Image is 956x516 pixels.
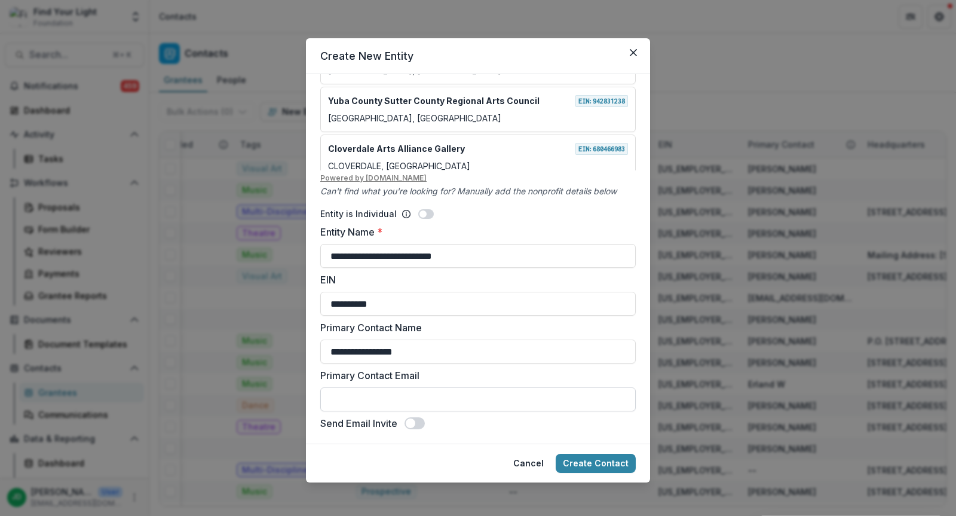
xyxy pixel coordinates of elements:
label: EIN [320,273,629,287]
label: Primary Contact Email [320,368,629,383]
label: Primary Contact Name [320,320,629,335]
u: Powered by [320,173,636,184]
p: Cloverdale Arts Alliance Gallery [328,142,465,155]
p: Entity is Individual [320,207,397,220]
p: Yuba County Sutter County Regional Arts Council [328,94,540,107]
button: Create Contact [556,454,636,473]
a: [DOMAIN_NAME] [366,173,427,182]
p: CLOVERDALE, [GEOGRAPHIC_DATA] [328,160,470,172]
span: EIN: 942831238 [575,95,628,107]
label: Entity Name [320,225,629,239]
button: Cancel [506,454,551,473]
label: Send Email Invite [320,416,397,430]
div: Yuba County Sutter County Regional Arts CouncilEIN:942831238[GEOGRAPHIC_DATA], [GEOGRAPHIC_DATA] [320,87,636,132]
button: Close [624,43,643,62]
i: Can't find what you're looking for? Manually add the nonprofit details below [320,186,617,196]
p: [GEOGRAPHIC_DATA], [GEOGRAPHIC_DATA] [328,112,501,124]
header: Create New Entity [306,38,650,74]
span: EIN: 680466983 [575,143,628,155]
div: Cloverdale Arts Alliance GalleryEIN:680466983CLOVERDALE, [GEOGRAPHIC_DATA] [320,135,636,180]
